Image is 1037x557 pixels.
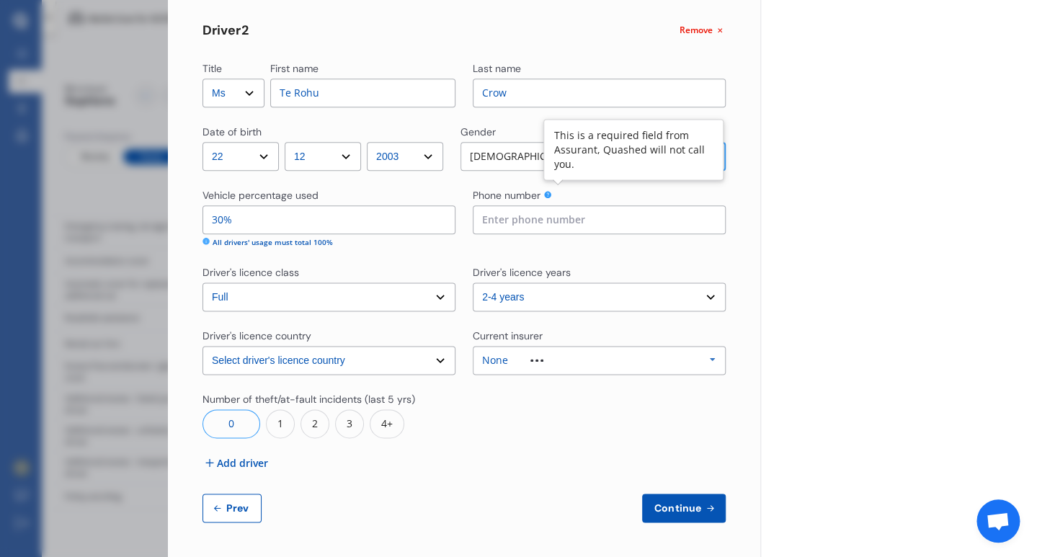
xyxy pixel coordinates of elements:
[680,24,713,37] span: Remove
[554,128,713,171] div: This is a required field from Assurant, Quashed will not call you.
[473,61,521,76] div: Last name
[473,265,571,280] div: Driver's licence years
[270,61,319,76] div: First name
[530,359,543,362] img: other.81dba5aafe580aa69f38.svg
[213,237,333,248] div: All drivers' usage must total 100%
[642,494,726,522] button: Continue
[473,329,543,343] div: Current insurer
[202,188,319,202] div: Vehicle percentage used
[202,409,260,438] div: 0
[223,502,252,514] span: Prev
[482,355,508,365] div: None
[370,409,404,438] div: 4+
[335,409,364,438] div: 3
[976,499,1020,543] a: Open chat
[460,142,589,171] div: [DEMOGRAPHIC_DATA]
[202,61,222,76] div: Title
[473,205,726,234] input: Enter phone number
[202,265,299,280] div: Driver's licence class
[202,23,249,38] div: Driver 2
[202,205,455,234] input: Enter percentage
[202,125,262,139] div: Date of birth
[460,125,496,139] div: Gender
[651,502,704,514] span: Continue
[217,455,268,471] span: Add driver
[266,409,295,438] div: 1
[473,188,540,202] div: Phone number
[473,79,726,107] input: Enter last name
[202,494,262,522] button: Prev
[270,79,455,107] input: Enter first name
[202,392,415,406] div: Number of theft/at-fault incidents (last 5 yrs)
[202,329,311,343] div: Driver's licence country
[301,409,329,438] div: 2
